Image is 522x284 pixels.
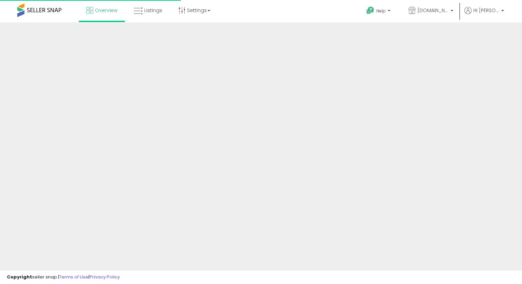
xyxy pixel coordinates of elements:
[361,1,397,22] a: Help
[464,7,504,22] a: Hi [PERSON_NAME]
[473,7,499,14] span: Hi [PERSON_NAME]
[7,274,32,280] strong: Copyright
[376,8,386,14] span: Help
[7,274,120,281] div: seller snap | |
[95,7,117,14] span: Overview
[89,274,120,280] a: Privacy Policy
[366,6,375,15] i: Get Help
[144,7,162,14] span: Listings
[417,7,448,14] span: [DOMAIN_NAME]
[59,274,88,280] a: Terms of Use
